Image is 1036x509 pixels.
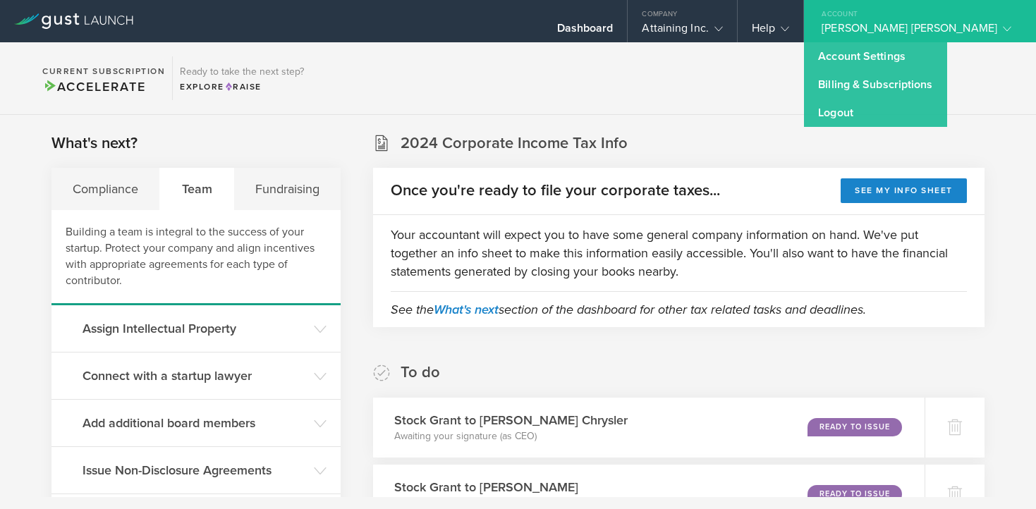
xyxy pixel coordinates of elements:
iframe: Chat Widget [965,441,1036,509]
button: See my info sheet [841,178,967,203]
h2: To do [401,362,440,383]
p: Awaiting your signature (as CEO) [394,429,628,443]
div: Stock Grant to [PERSON_NAME] ChryslerAwaiting your signature (as CEO)Ready to Issue [373,398,925,458]
div: Dashboard [557,21,614,42]
h3: Ready to take the next step? [180,67,304,77]
div: Fundraising [234,168,341,210]
div: Building a team is integral to the success of your startup. Protect your company and align incent... [51,210,341,305]
span: Raise [224,82,262,92]
h2: What's next? [51,133,138,154]
h3: Connect with a startup lawyer [83,367,307,385]
div: Attaining Inc. [642,21,722,42]
span: Accelerate [42,79,145,94]
div: Ready to Issue [808,418,902,436]
div: Team [160,168,233,210]
div: Ready to take the next step?ExploreRaise [172,56,311,100]
em: See the section of the dashboard for other tax related tasks and deadlines. [391,302,866,317]
a: What's next [434,302,499,317]
div: Explore [180,80,304,93]
h3: Stock Grant to [PERSON_NAME] [394,478,578,496]
div: Compliance [51,168,160,210]
p: Your accountant will expect you to have some general company information on hand. We've put toget... [391,226,967,281]
div: Help [752,21,789,42]
h3: Issue Non-Disclosure Agreements [83,461,307,479]
div: [PERSON_NAME] [PERSON_NAME] [822,21,1011,42]
div: Ready to Issue [808,485,902,503]
h3: Stock Grant to [PERSON_NAME] Chrysler [394,411,628,429]
h2: Once you're ready to file your corporate taxes... [391,180,720,201]
h2: Current Subscription [42,67,165,75]
h2: 2024 Corporate Income Tax Info [401,133,628,154]
h3: Assign Intellectual Property [83,319,307,338]
h3: Add additional board members [83,414,307,432]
